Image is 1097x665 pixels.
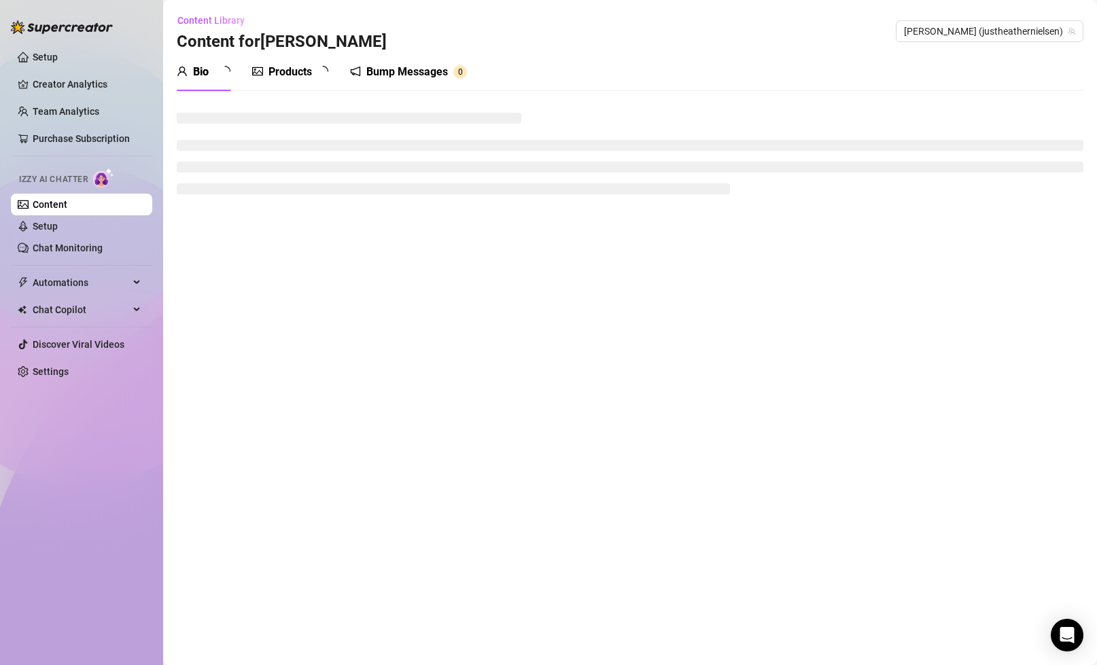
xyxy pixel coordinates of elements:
h3: Content for [PERSON_NAME] [177,31,387,53]
span: user [177,66,188,77]
span: thunderbolt [18,277,29,288]
span: loading [315,64,330,79]
a: Content [33,199,67,210]
a: Discover Viral Videos [33,339,124,350]
span: notification [350,66,361,77]
span: Heather (justheathernielsen) [904,21,1075,41]
a: Setup [33,52,58,62]
a: Settings [33,366,69,377]
img: AI Chatter [93,168,114,187]
span: team [1068,27,1076,35]
div: Bump Messages [366,64,448,80]
a: Chat Monitoring [33,242,103,253]
span: loading [217,64,232,79]
img: Chat Copilot [18,305,27,314]
a: Purchase Subscription [33,133,130,144]
span: Chat Copilot [33,299,129,321]
a: Creator Analytics [33,73,141,95]
button: Content Library [177,10,256,31]
span: Automations [33,272,129,293]
div: Products [268,64,312,80]
div: Bio [193,64,209,80]
img: logo-BBDzfeDw.svg [11,20,113,34]
a: Team Analytics [33,106,99,117]
div: Open Intercom Messenger [1051,619,1083,651]
span: Izzy AI Chatter [19,173,88,186]
sup: 0 [453,65,467,79]
span: Content Library [177,15,245,26]
span: picture [252,66,263,77]
a: Setup [33,221,58,232]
